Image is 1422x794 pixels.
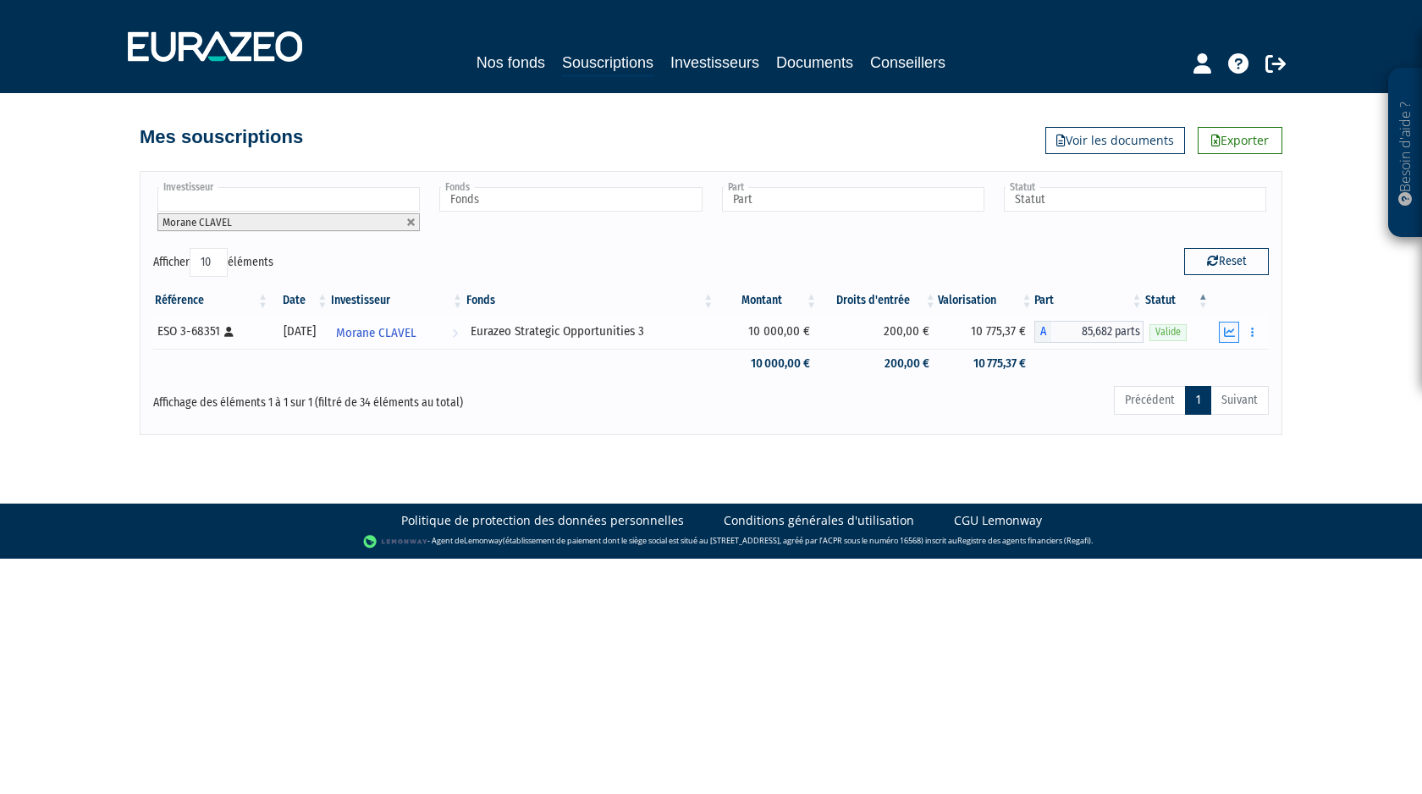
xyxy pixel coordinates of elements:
th: Statut : activer pour trier la colonne par ordre d&eacute;croissant [1144,286,1210,315]
a: Lemonway [464,535,503,546]
a: Conseillers [870,51,945,74]
span: 85,682 parts [1051,321,1144,343]
a: 1 [1185,386,1211,415]
p: Besoin d'aide ? [1396,77,1415,229]
a: Voir les documents [1045,127,1185,154]
div: ESO 3-68351 [157,323,264,340]
span: A [1034,321,1051,343]
a: Politique de protection des données personnelles [401,512,684,529]
td: 200,00 € [818,349,938,378]
span: Morane CLAVEL [163,216,232,229]
a: Exporter [1198,127,1282,154]
th: Valorisation: activer pour trier la colonne par ordre croissant [938,286,1034,315]
td: 10 000,00 € [715,315,818,349]
a: CGU Lemonway [954,512,1042,529]
i: [Français] Personne physique [224,327,234,337]
a: Souscriptions [562,51,653,77]
th: Date: activer pour trier la colonne par ordre croissant [270,286,329,315]
select: Afficheréléments [190,248,228,277]
span: Morane CLAVEL [336,317,416,349]
th: Fonds: activer pour trier la colonne par ordre croissant [465,286,715,315]
h4: Mes souscriptions [140,127,303,147]
div: [DATE] [276,323,323,340]
label: Afficher éléments [153,248,273,277]
th: Part: activer pour trier la colonne par ordre croissant [1034,286,1144,315]
td: 10 775,37 € [938,349,1034,378]
div: A - Eurazeo Strategic Opportunities 3 [1034,321,1144,343]
a: Registre des agents financiers (Regafi) [957,535,1091,546]
th: Investisseur: activer pour trier la colonne par ordre croissant [329,286,465,315]
img: 1732889491-logotype_eurazeo_blanc_rvb.png [128,31,302,62]
div: Eurazeo Strategic Opportunities 3 [471,323,709,340]
th: Montant: activer pour trier la colonne par ordre croissant [715,286,818,315]
td: 200,00 € [818,315,938,349]
span: Valide [1149,324,1187,340]
a: Morane CLAVEL [329,315,465,349]
a: Nos fonds [477,51,545,74]
button: Reset [1184,248,1269,275]
td: 10 775,37 € [938,315,1034,349]
th: Droits d'entrée: activer pour trier la colonne par ordre croissant [818,286,938,315]
div: - Agent de (établissement de paiement dont le siège social est situé au [STREET_ADDRESS], agréé p... [17,533,1405,550]
a: Documents [776,51,853,74]
th: Référence : activer pour trier la colonne par ordre croissant [153,286,270,315]
a: Conditions générales d'utilisation [724,512,914,529]
img: logo-lemonway.png [363,533,428,550]
td: 10 000,00 € [715,349,818,378]
a: Investisseurs [670,51,759,74]
i: Voir l'investisseur [452,317,458,349]
div: Affichage des éléments 1 à 1 sur 1 (filtré de 34 éléments au total) [153,384,604,411]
